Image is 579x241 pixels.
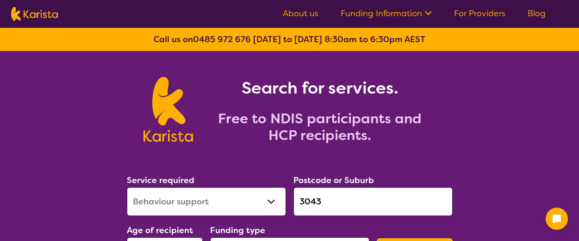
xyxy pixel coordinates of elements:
img: Karista logo [11,7,58,21]
label: Service required [127,175,194,186]
a: 0485 972 676 [193,34,251,45]
input: Type [293,187,453,216]
a: Funding Information [341,8,432,19]
label: Age of recipient [127,225,193,236]
a: For Providers [454,8,505,19]
b: Call us on [DATE] to [DATE] 8:30am to 6:30pm AEST [154,34,425,45]
a: About us [283,8,318,19]
a: Blog [528,8,546,19]
img: Karista logo [143,77,193,142]
label: Funding type [210,225,265,236]
label: Postcode or Suburb [293,175,374,186]
h2: Free to NDIS participants and HCP recipients. [204,110,436,144]
h1: Search for services. [204,77,436,99]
